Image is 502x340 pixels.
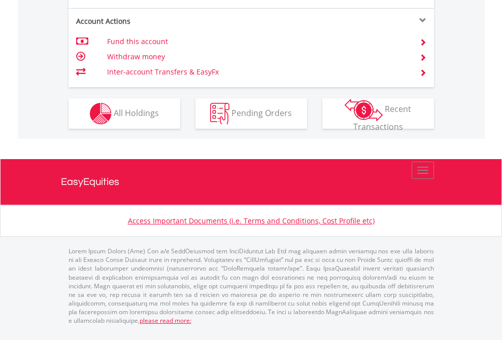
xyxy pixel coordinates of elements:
[345,99,383,121] img: transactions-zar-wht.png
[128,216,375,225] a: Access Important Documents (i.e. Terms and Conditions, Cost Profile etc)
[231,107,292,118] span: Pending Orders
[195,98,307,129] button: Pending Orders
[322,98,434,129] button: Recent Transactions
[140,316,191,325] a: please read more:
[114,107,159,118] span: All Holdings
[107,49,407,64] td: Withdraw money
[69,98,180,129] button: All Holdings
[107,34,407,49] td: Fund this account
[107,64,407,80] td: Inter-account Transfers & EasyFx
[69,247,434,325] p: Lorem Ipsum Dolors (Ame) Con a/e SeddOeiusmod tem InciDiduntut Lab Etd mag aliquaen admin veniamq...
[61,159,442,205] a: EasyEquities
[69,16,251,26] div: Account Actions
[210,103,229,125] img: pending_instructions-wht.png
[90,103,112,125] img: holdings-wht.png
